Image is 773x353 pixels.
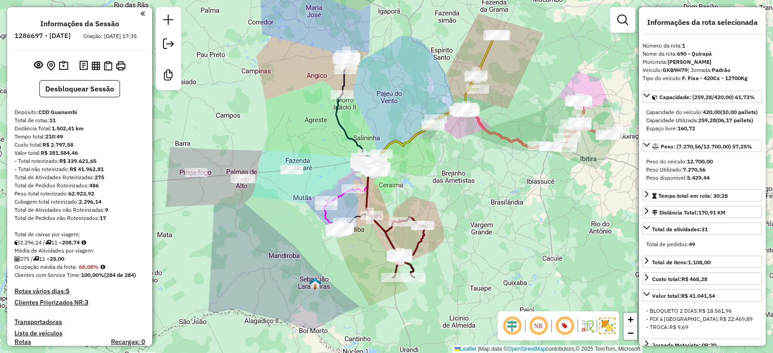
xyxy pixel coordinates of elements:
[677,50,712,57] strong: 690 - Quirapá
[703,109,720,115] strong: 420,00
[528,315,549,337] span: Ocultar NR
[643,272,762,285] a: Custo total:R$ 468,28
[646,158,713,165] span: Peso do veículo:
[646,116,759,124] div: Capacidade Utilizada:
[699,307,732,314] span: R$ 18.561,96
[101,264,105,270] em: Média calculada utilizando a maior ocupação (%Peso ou %Cubagem) de cada rota da sessão. Rotas cro...
[652,209,725,217] div: Distância Total:
[646,240,759,248] div: Total de pedidos:
[14,165,145,173] div: - Total não roteirizado:
[716,117,753,124] strong: (06,17 pallets)
[280,165,303,174] div: Atividade não roteirizada - Alternativa BR030 ba
[14,190,145,198] div: Peso total roteirizado:
[14,124,145,133] div: Distância Total:
[501,315,523,337] span: Ocultar deslocamento
[643,154,762,186] div: Peso: (7.270,56/12.700,00) 57,25%
[624,313,637,326] a: Zoom in
[646,166,759,174] div: Peso Utilizado:
[14,116,145,124] div: Total de rotas:
[41,149,78,156] strong: R$ 381.584,46
[652,258,711,267] div: Total de itens:
[687,174,710,181] strong: 5.429,44
[14,247,145,255] div: Média de Atividades por viagem:
[643,140,762,152] a: Peso: (7.270,56/12.700,00) 57,25%
[233,174,255,183] div: Atividade não roteirizada - BAR E MERC. SANTOS
[14,255,145,263] div: 275 / 11 =
[45,133,63,140] strong: 210:49
[52,125,84,132] strong: 1.502,41 km
[643,206,762,218] a: Distância Total:170,91 KM
[652,226,708,233] span: Total de atividades:
[14,32,71,40] h6: 1286697 - [DATE]
[452,345,643,353] div: Map data © contributors,© 2025 TomTom, Microsoft
[82,240,86,245] i: Meta Caixas/viagem: 205,07 Diferença: 3,67
[573,95,585,106] img: Lagoa Real
[95,174,104,181] strong: 275
[698,117,716,124] strong: 259,28
[14,133,145,141] div: Tempo total:
[14,198,145,206] div: Cubagem total roteirizado:
[14,338,31,346] a: Rotas
[646,307,759,315] div: - BLOQUETO 2 DIAS:
[643,223,762,235] a: Total de atividades:31
[104,272,136,278] strong: (284 de 284)
[14,256,20,262] i: Total de Atividades
[554,315,576,337] span: Exibir número da rota
[43,141,73,148] strong: R$ 2.797,58
[66,287,69,295] strong: 5
[59,157,96,164] strong: R$ 339.621,65
[669,324,688,330] span: R$ 9,69
[40,19,119,28] h4: Informações da Sessão
[45,240,51,245] i: Total de rotas
[102,59,114,72] button: Visualizar Romaneio
[70,166,104,172] strong: R$ 41.962,81
[45,59,57,73] button: Centralizar mapa no depósito ou ponto de apoio
[682,42,685,49] strong: 1
[643,256,762,268] a: Total de itens:1.108,00
[85,298,88,306] strong: 3
[643,91,762,103] a: Capacidade: (259,28/420,00) 61,73%
[111,338,145,346] h4: Recargas: 0
[140,8,145,19] a: Clique aqui para minimizar o painel
[14,206,145,214] div: Total de Atividades não Roteirizadas:
[50,255,64,262] strong: 25,00
[159,66,178,86] a: Criar modelo
[628,327,634,339] span: −
[646,174,759,182] div: Peso disponível:
[508,346,546,352] a: OpenStreetMap
[114,59,127,72] button: Imprimir Rotas
[357,155,369,167] img: CDD Guanambi
[658,192,728,199] span: Tempo total em rota: 30:28
[687,67,730,73] span: | Jornada:
[89,182,99,189] strong: 486
[361,154,373,166] img: 400 UDC Full Guanambi
[643,303,762,335] div: Valor total:R$ 41.041,54
[580,319,595,333] img: Fluxo de ruas
[682,276,707,282] strong: R$ 468,28
[453,107,475,116] div: Atividade não roteirizada - MERCEARIA BATISTA
[652,292,715,300] div: Valor total:
[14,141,145,149] div: Custo total:
[689,241,695,248] strong: 49
[599,318,615,334] img: Exibir/Ocultar setores
[14,181,145,190] div: Total de Pedidos Roteirizados:
[687,158,713,165] strong: 12.700,00
[643,339,762,351] a: Jornada Motorista: 09:20
[62,239,80,246] strong: 208,74
[643,74,762,82] div: Tipo do veículo:
[14,173,145,181] div: Total de Atividades Roteirizadas:
[688,259,711,266] strong: 1.108,00
[454,106,477,115] div: Atividade não roteirizada - GJS COMERCIO DE PRODUTOS ALIMENTICIOS LT
[14,149,145,157] div: Valor total:
[643,237,762,252] div: Total de atividades:31
[646,108,759,116] div: Capacidade do veículo:
[79,198,101,205] strong: 2.296,14
[652,275,707,283] div: Custo total:
[720,109,758,115] strong: (10,00 pallets)
[643,105,762,136] div: Capacidade: (259,28/420,00) 61,73%
[14,240,20,245] i: Cubagem total roteirizado
[105,206,108,213] strong: 9
[698,209,725,216] span: 170,91 KM
[80,32,140,40] div: Criação: [DATE] 17:35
